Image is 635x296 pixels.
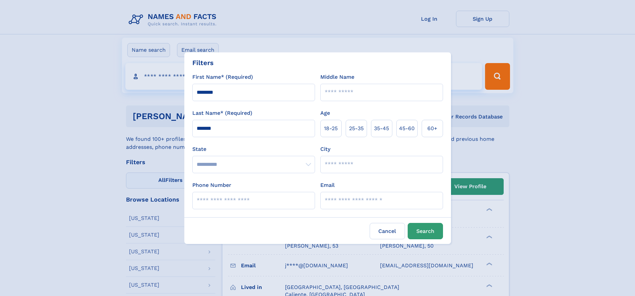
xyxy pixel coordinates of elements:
[320,181,335,189] label: Email
[370,223,405,239] label: Cancel
[427,124,437,132] span: 60+
[324,124,338,132] span: 18‑25
[192,181,231,189] label: Phone Number
[320,109,330,117] label: Age
[192,109,252,117] label: Last Name* (Required)
[192,73,253,81] label: First Name* (Required)
[192,145,315,153] label: State
[192,58,214,68] div: Filters
[320,73,354,81] label: Middle Name
[399,124,415,132] span: 45‑60
[374,124,389,132] span: 35‑45
[320,145,330,153] label: City
[408,223,443,239] button: Search
[349,124,364,132] span: 25‑35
